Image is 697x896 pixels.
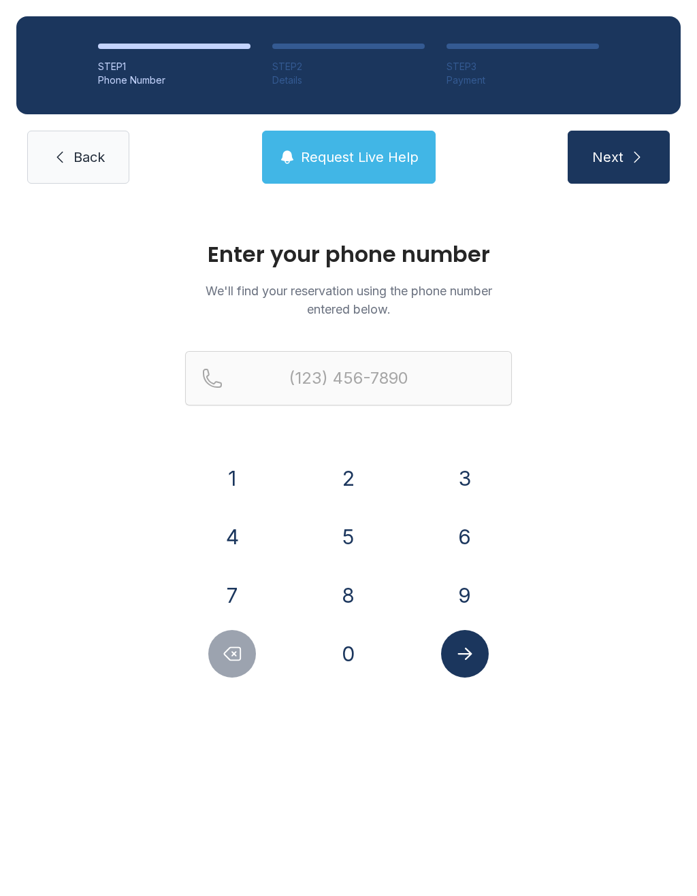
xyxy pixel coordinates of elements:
[185,351,512,405] input: Reservation phone number
[208,454,256,502] button: 1
[301,148,419,167] span: Request Live Help
[325,630,372,678] button: 0
[98,60,250,73] div: STEP 1
[98,73,250,87] div: Phone Number
[447,73,599,87] div: Payment
[208,513,256,561] button: 4
[441,571,489,619] button: 9
[325,454,372,502] button: 2
[208,571,256,619] button: 7
[325,571,372,619] button: 8
[208,630,256,678] button: Delete number
[447,60,599,73] div: STEP 3
[441,630,489,678] button: Submit lookup form
[74,148,105,167] span: Back
[272,73,425,87] div: Details
[272,60,425,73] div: STEP 2
[441,513,489,561] button: 6
[185,244,512,265] h1: Enter your phone number
[592,148,623,167] span: Next
[441,454,489,502] button: 3
[185,282,512,318] p: We'll find your reservation using the phone number entered below.
[325,513,372,561] button: 5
